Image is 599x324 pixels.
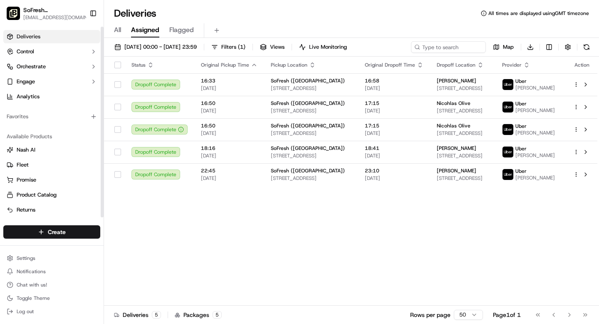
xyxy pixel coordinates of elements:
[515,145,527,152] span: Uber
[515,130,555,136] span: [PERSON_NAME]
[213,311,222,319] div: 5
[295,41,351,53] button: Live Monitoring
[17,78,35,85] span: Engage
[437,107,488,114] span: [STREET_ADDRESS]
[131,62,146,68] span: Status
[271,145,345,152] span: SoFresh ([GEOGRAPHIC_DATA])
[131,125,188,135] div: Dropoff Complete
[7,161,97,169] a: Fleet
[437,122,470,129] span: Nicohlas Olive
[201,145,257,152] span: 18:16
[48,228,66,236] span: Create
[3,143,100,157] button: Nash AI
[271,122,345,129] span: SoFresh ([GEOGRAPHIC_DATA])
[437,145,476,152] span: [PERSON_NAME]
[365,62,415,68] span: Original Dropoff Time
[365,130,423,137] span: [DATE]
[114,311,161,319] div: Deliveries
[17,308,34,315] span: Log out
[437,85,488,92] span: [STREET_ADDRESS]
[515,107,555,114] span: [PERSON_NAME]
[515,174,555,181] span: [PERSON_NAME]
[365,175,423,182] span: [DATE]
[515,168,527,174] span: Uber
[502,62,522,68] span: Provider
[114,7,156,20] h1: Deliveries
[201,100,257,107] span: 16:50
[3,203,100,217] button: Returns
[201,152,257,159] span: [DATE]
[411,41,486,53] input: Type to search
[271,175,351,182] span: [STREET_ADDRESS]
[437,152,488,159] span: [STREET_ADDRESS]
[201,167,257,174] span: 22:45
[7,206,97,214] a: Returns
[7,191,97,199] a: Product Catalog
[201,122,257,129] span: 16:50
[201,107,257,114] span: [DATE]
[3,252,100,264] button: Settings
[503,43,514,51] span: Map
[17,161,29,169] span: Fleet
[3,306,100,317] button: Log out
[3,45,100,58] button: Control
[515,123,527,130] span: Uber
[502,102,513,112] img: uber-new-logo.jpeg
[175,311,222,319] div: Packages
[201,85,257,92] span: [DATE]
[488,10,589,17] span: All times are displayed using GMT timezone
[581,41,592,53] button: Refresh
[515,78,527,85] span: Uber
[271,100,345,107] span: SoFresh ([GEOGRAPHIC_DATA])
[17,295,50,302] span: Toggle Theme
[502,147,513,157] img: uber-new-logo.jpeg
[201,130,257,137] span: [DATE]
[365,152,423,159] span: [DATE]
[152,311,161,319] div: 5
[131,25,159,35] span: Assigned
[437,167,476,174] span: [PERSON_NAME]
[502,79,513,90] img: uber-new-logo.jpeg
[437,175,488,182] span: [STREET_ADDRESS]
[365,77,423,84] span: 16:58
[201,62,249,68] span: Original Pickup Time
[111,41,200,53] button: [DATE] 00:00 - [DATE] 23:59
[3,279,100,291] button: Chat with us!
[437,62,475,68] span: Dropoff Location
[17,33,40,40] span: Deliveries
[169,25,194,35] span: Flagged
[23,6,85,14] span: SoFresh ([GEOGRAPHIC_DATA])
[515,100,527,107] span: Uber
[309,43,347,51] span: Live Monitoring
[221,43,245,51] span: Filters
[502,169,513,180] img: uber-new-logo.jpeg
[238,43,245,51] span: ( 1 )
[17,255,35,262] span: Settings
[3,292,100,304] button: Toggle Theme
[3,60,100,73] button: Orchestrate
[270,43,285,51] span: Views
[271,107,351,114] span: [STREET_ADDRESS]
[271,130,351,137] span: [STREET_ADDRESS]
[3,110,100,123] div: Favorites
[17,191,57,199] span: Product Catalog
[208,41,249,53] button: Filters(1)
[3,158,100,172] button: Fleet
[502,124,513,135] img: uber-new-logo.jpeg
[3,173,100,187] button: Promise
[365,100,423,107] span: 17:15
[124,43,197,51] span: [DATE] 00:00 - [DATE] 23:59
[17,146,35,154] span: Nash AI
[271,167,345,174] span: SoFresh ([GEOGRAPHIC_DATA])
[17,268,46,275] span: Notifications
[17,93,40,100] span: Analytics
[410,311,450,319] p: Rows per page
[7,7,20,20] img: SoFresh (Bethlehem)
[3,30,100,43] a: Deliveries
[489,41,517,53] button: Map
[201,77,257,84] span: 16:33
[271,152,351,159] span: [STREET_ADDRESS]
[271,62,307,68] span: Pickup Location
[437,130,488,137] span: [STREET_ADDRESS]
[3,75,100,88] button: Engage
